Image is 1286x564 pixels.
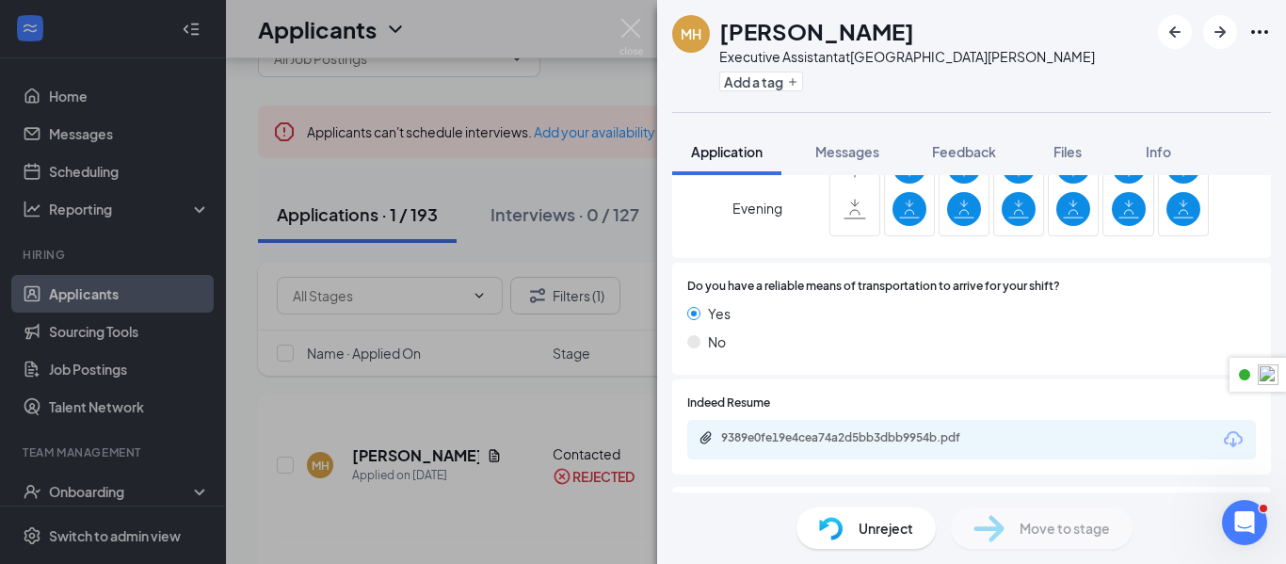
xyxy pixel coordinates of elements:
[1248,21,1271,43] svg: Ellipses
[1209,21,1231,43] svg: ArrowRight
[687,395,770,412] span: Indeed Resume
[721,430,985,445] div: 9389e0fe19e4cea74a2d5bb3dbb9954b.pdf
[1158,15,1192,49] button: ArrowLeftNew
[719,47,1095,66] div: Executive Assistant at [GEOGRAPHIC_DATA][PERSON_NAME]
[1146,143,1171,160] span: Info
[815,143,879,160] span: Messages
[691,143,763,160] span: Application
[1203,15,1237,49] button: ArrowRight
[732,191,782,225] span: Evening
[708,331,726,352] span: No
[932,143,996,160] span: Feedback
[1053,143,1082,160] span: Files
[787,76,798,88] svg: Plus
[708,303,731,324] span: Yes
[1020,518,1110,539] span: Move to stage
[1164,21,1186,43] svg: ArrowLeftNew
[687,278,1060,296] span: Do you have a reliable means of transportation to arrive for your shift?
[699,430,1004,448] a: Paperclip9389e0fe19e4cea74a2d5bb3dbb9954b.pdf
[681,24,701,43] div: MH
[1222,428,1245,451] svg: Download
[859,518,913,539] span: Unreject
[699,430,714,445] svg: Paperclip
[1222,500,1267,545] iframe: Intercom live chat
[719,72,803,91] button: PlusAdd a tag
[719,15,914,47] h1: [PERSON_NAME]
